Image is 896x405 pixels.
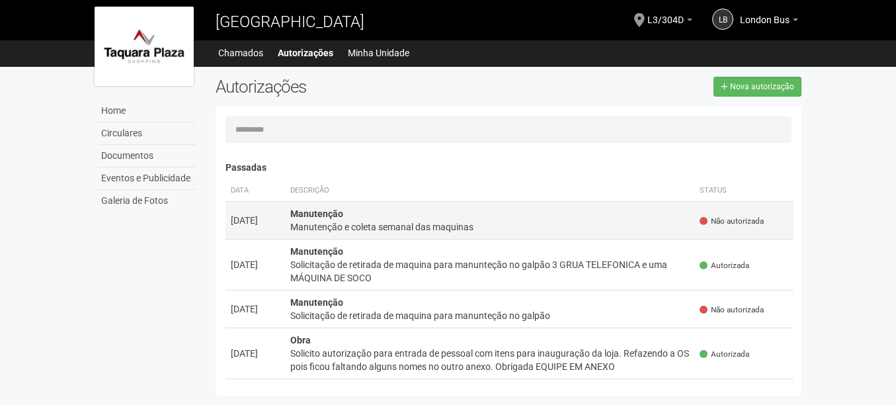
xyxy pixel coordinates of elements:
[231,214,280,227] div: [DATE]
[700,216,764,227] span: Não autorizada
[216,13,364,31] span: [GEOGRAPHIC_DATA]
[278,44,333,62] a: Autorizações
[712,9,733,30] a: LB
[290,208,343,219] strong: Manutenção
[231,302,280,316] div: [DATE]
[700,349,749,360] span: Autorizada
[98,167,196,190] a: Eventos e Publicidade
[700,304,764,316] span: Não autorizada
[225,180,285,202] th: Data
[285,180,695,202] th: Descrição
[694,180,794,202] th: Status
[290,220,690,234] div: Manutenção e coleta semanal das maquinas
[98,190,196,212] a: Galeria de Fotos
[713,77,801,97] a: Nova autorização
[216,77,499,97] h2: Autorizações
[647,2,684,25] span: L3/304D
[225,163,794,173] h4: Passadas
[290,335,311,345] strong: Obra
[290,246,343,257] strong: Manutenção
[290,309,690,322] div: Solicitação de retirada de maquina para manunteção no galpão
[290,258,690,285] div: Solicitação de retirada de maquina para manunteção no galpão 3 GRUA TELEFONICA e uma MÁQUINA DE SOCO
[231,258,280,271] div: [DATE]
[290,297,343,308] strong: Manutenção
[98,100,196,122] a: Home
[730,82,794,91] span: Nova autorização
[290,386,311,396] strong: Obra
[647,17,692,27] a: L3/304D
[348,44,409,62] a: Minha Unidade
[290,347,690,373] div: Solicito autorização para entrada de pessoal com itens para inauguração da loja. Refazendo a OS p...
[98,122,196,145] a: Circulares
[98,145,196,167] a: Documentos
[700,260,749,271] span: Autorizada
[95,7,194,86] img: logo.jpg
[218,44,263,62] a: Chamados
[740,2,790,25] span: London Bus
[231,347,280,360] div: [DATE]
[740,17,798,27] a: London Bus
